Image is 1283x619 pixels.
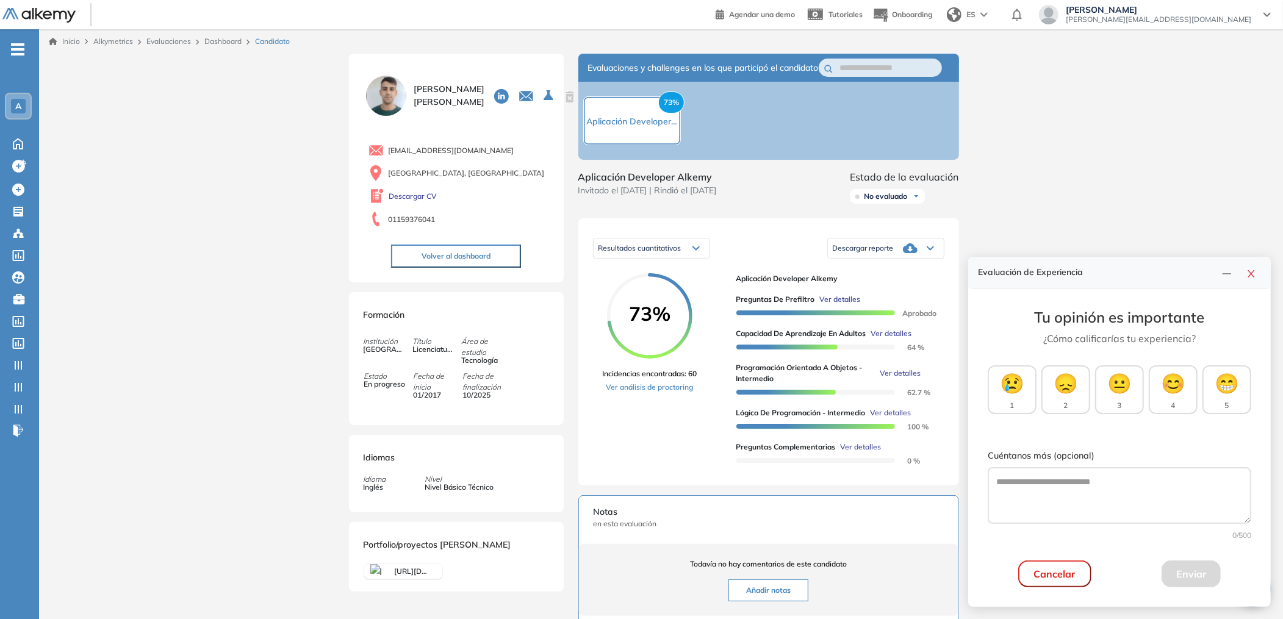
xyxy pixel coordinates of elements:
span: 😢 [1000,368,1024,398]
span: Preguntas complementarias [736,442,836,453]
span: 😐 [1107,368,1132,398]
span: Nivel [425,474,494,485]
span: Aplicación Developer... [587,116,677,127]
span: 73% [607,304,692,323]
span: Ver detalles [871,407,911,418]
span: Fecha de inicio [413,371,462,393]
span: Institución [364,336,412,347]
span: ES [966,9,976,20]
span: No evaluado [864,191,908,201]
span: Formación [364,309,405,320]
span: 😊 [1161,368,1185,398]
span: 100 % [893,422,929,431]
button: Ver detalles [875,368,921,379]
span: Estado de la evaluación [850,170,959,184]
span: Licenciatura en Sistemas [412,344,454,355]
span: 3 [1118,400,1122,411]
span: Inglés [364,482,386,493]
a: Descargar CV [389,191,437,202]
span: 10/2025 [462,390,504,401]
span: Incidencias encontradas: 60 [603,368,697,379]
span: En progreso [364,379,405,390]
span: Capacidad de Aprendizaje en Adultos [736,328,866,339]
span: en esta evaluación [594,518,944,529]
span: Resultados cuantitativos [598,243,681,252]
span: Área de estudio [461,336,510,358]
span: Aprobado [893,309,937,318]
span: Todavía no hay comentarios de este candidato [594,559,944,570]
span: Tecnología [461,355,503,366]
span: Estado [364,371,412,382]
span: Ver detalles [880,368,921,379]
span: [PERSON_NAME] [PERSON_NAME] [414,83,484,109]
i: - [11,48,24,51]
a: Inicio [49,36,80,47]
span: 2 [1064,400,1068,411]
button: Enviar [1162,560,1221,587]
a: Agendar una demo [716,6,795,21]
span: Aplicación Developer Alkemy [578,170,717,184]
button: Cancelar [1018,560,1091,587]
span: Notas [594,506,944,518]
span: Invitado el [DATE] | Rindió el [DATE] [578,184,717,197]
span: [GEOGRAPHIC_DATA] [364,344,405,355]
button: 😞2 [1041,365,1090,414]
button: line [1217,264,1237,281]
button: 😁5 [1202,365,1251,414]
h4: Evaluación de Experiencia [978,267,1217,277]
span: Agendar una demo [729,10,795,19]
span: 73% [658,91,685,113]
button: 😊4 [1149,365,1198,414]
span: Onboarding [892,10,932,19]
span: Evaluaciones y challenges en los que participó el candidato [588,62,819,74]
div: 0 /500 [988,530,1251,541]
span: Candidato [255,36,290,47]
span: Descargar reporte [833,243,894,253]
span: line [1222,269,1232,279]
button: Onboarding [872,2,932,28]
span: Fecha de finalización [462,371,511,393]
span: Aplicación Developer Alkemy [736,273,935,284]
span: Ver detalles [841,442,882,453]
span: 01/2017 [413,390,455,401]
span: 64 % [893,343,925,352]
button: 😐3 [1095,365,1144,414]
span: Tutoriales [828,10,863,19]
span: [EMAIL_ADDRESS][DOMAIN_NAME] [389,145,514,156]
span: Portfolio/proyectos [PERSON_NAME] [364,539,511,550]
span: 😁 [1215,368,1239,398]
span: Alkymetrics [93,37,133,46]
img: world [947,7,961,22]
span: [PERSON_NAME][EMAIL_ADDRESS][DOMAIN_NAME] [1066,15,1251,24]
img: Logo [2,8,76,23]
span: Preguntas de Prefiltro [736,294,815,305]
span: 62.7 % [893,388,931,397]
p: ¿Cómo calificarías tu experiencia? [988,331,1251,346]
img: Ícono de flecha [913,193,920,200]
span: A [15,101,21,111]
span: 5 [1225,400,1229,411]
button: Ver detalles [836,442,882,453]
span: [GEOGRAPHIC_DATA], [GEOGRAPHIC_DATA] [389,168,545,179]
button: 😢1 [988,365,1037,414]
span: Nivel Básico Técnico [425,482,494,493]
span: Título [412,336,461,347]
span: close [1246,269,1256,279]
label: Cuéntanos más (opcional) [988,449,1251,463]
span: Ver detalles [820,294,861,305]
span: [PERSON_NAME] [1066,5,1251,15]
button: close [1242,264,1261,281]
span: 😞 [1054,368,1078,398]
button: Añadir notas [728,579,808,601]
h3: Tu opinión es importante [988,309,1251,326]
a: Evaluaciones [146,37,191,46]
span: Ver detalles [871,328,912,339]
span: 1 [1010,400,1015,411]
span: Lógica de Programación - Intermedio [736,407,866,418]
img: PROFILE_MENU_LOGO_USER [364,73,409,118]
span: Idiomas [364,452,395,463]
button: Ver detalles [866,328,912,339]
a: Dashboard [204,37,242,46]
span: 4 [1171,400,1176,411]
img: LOGO [370,564,381,579]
